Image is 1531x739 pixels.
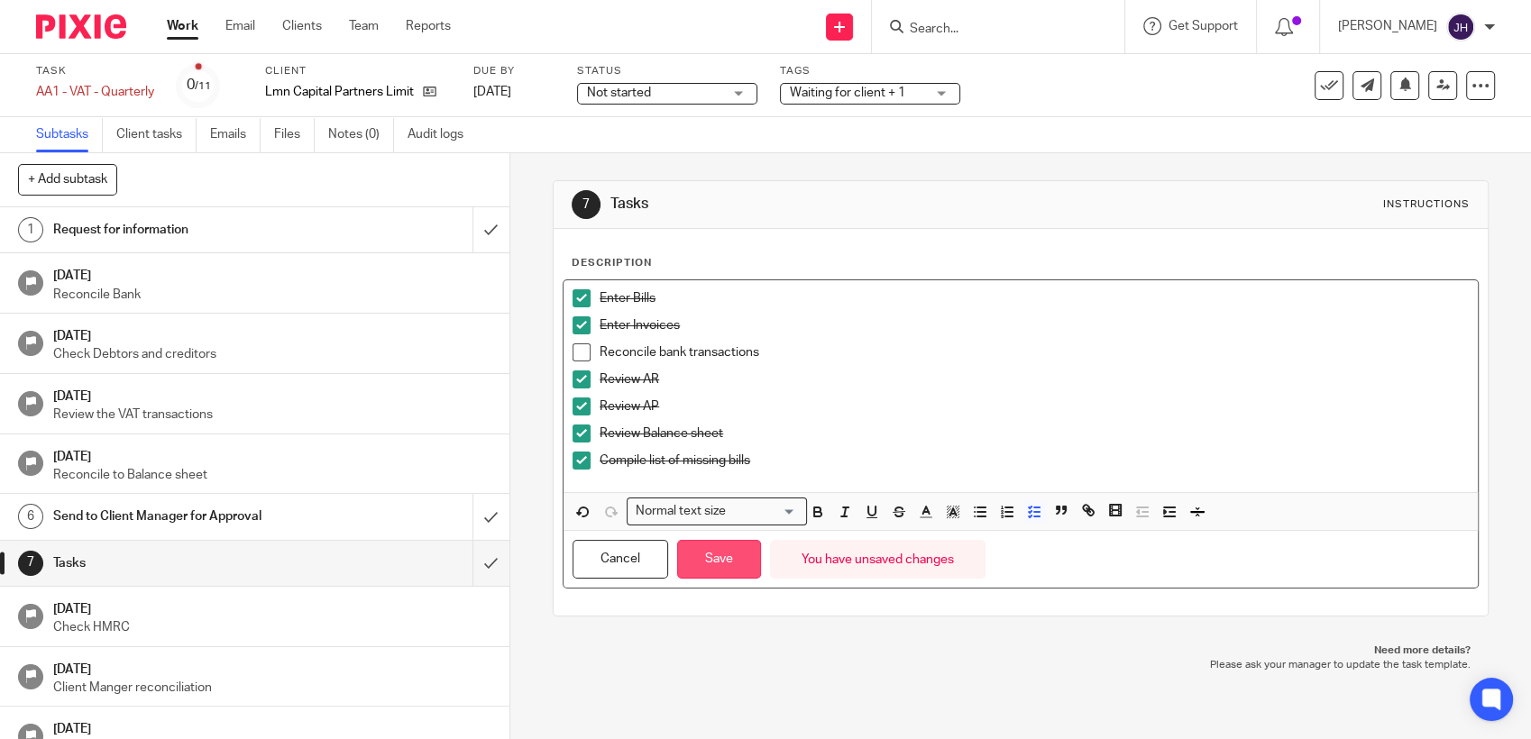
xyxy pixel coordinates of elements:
p: Compile list of missing bills [600,452,1469,470]
div: 6 [18,504,43,529]
label: Client [265,64,451,78]
div: 7 [572,190,600,219]
span: Waiting for client + 1 [790,87,905,99]
label: Task [36,64,154,78]
div: Search for option [627,497,807,525]
a: Files [274,117,315,152]
a: Email [225,17,255,35]
button: + Add subtask [18,164,117,195]
p: Need more details? [571,643,1471,658]
h1: Request for information [53,216,321,243]
a: Reports [406,17,451,35]
div: AA1 - VAT - Quarterly [36,83,154,101]
h1: [DATE] [53,262,491,285]
h1: [DATE] [53,656,491,679]
small: /11 [195,81,211,91]
span: Normal text size [631,502,729,521]
input: Search for option [731,502,796,521]
a: Audit logs [408,117,477,152]
img: svg%3E [1446,13,1475,41]
p: Please ask your manager to update the task template. [571,658,1471,672]
a: Clients [282,17,322,35]
h1: [DATE] [53,323,491,345]
button: Cancel [573,540,668,579]
span: Not started [587,87,651,99]
img: Pixie [36,14,126,39]
h1: Tasks [610,195,1059,214]
h1: Send to Client Manager for Approval [53,503,321,530]
a: Notes (0) [328,117,394,152]
a: Client tasks [116,117,197,152]
div: Instructions [1383,197,1470,212]
p: Enter Bills [600,289,1469,307]
input: Search [908,22,1070,38]
p: Lmn Capital Partners Limited [265,83,414,101]
div: 1 [18,217,43,242]
div: You have unsaved changes [770,540,986,579]
label: Tags [780,64,960,78]
p: Reconcile bank transactions [600,343,1469,361]
a: Team [349,17,379,35]
p: Reconcile to Balance sheet [53,466,491,484]
a: Work [167,17,198,35]
h1: Tasks [53,550,321,577]
div: 0 [187,75,211,96]
a: Subtasks [36,117,103,152]
p: [PERSON_NAME] [1338,17,1437,35]
span: Get Support [1169,20,1238,32]
p: Check HMRC [53,618,491,636]
p: Review AR [600,370,1469,388]
p: Review Balance sheet [600,424,1469,442]
p: Description [572,256,652,270]
p: Review the VAT transactions [53,406,491,424]
label: Due by [473,64,555,78]
p: Client Manger reconciliation [53,679,491,697]
a: Emails [210,117,261,152]
span: [DATE] [473,86,511,98]
p: Enter Invoices [600,316,1469,334]
label: Status [577,64,757,78]
button: Save [677,540,761,579]
p: Check Debtors and creditors [53,345,491,363]
h1: [DATE] [53,383,491,406]
div: 7 [18,551,43,576]
p: Reconcile Bank [53,286,491,304]
h1: [DATE] [53,596,491,618]
h1: [DATE] [53,716,491,738]
h1: [DATE] [53,443,491,466]
p: Review AP [600,397,1469,415]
